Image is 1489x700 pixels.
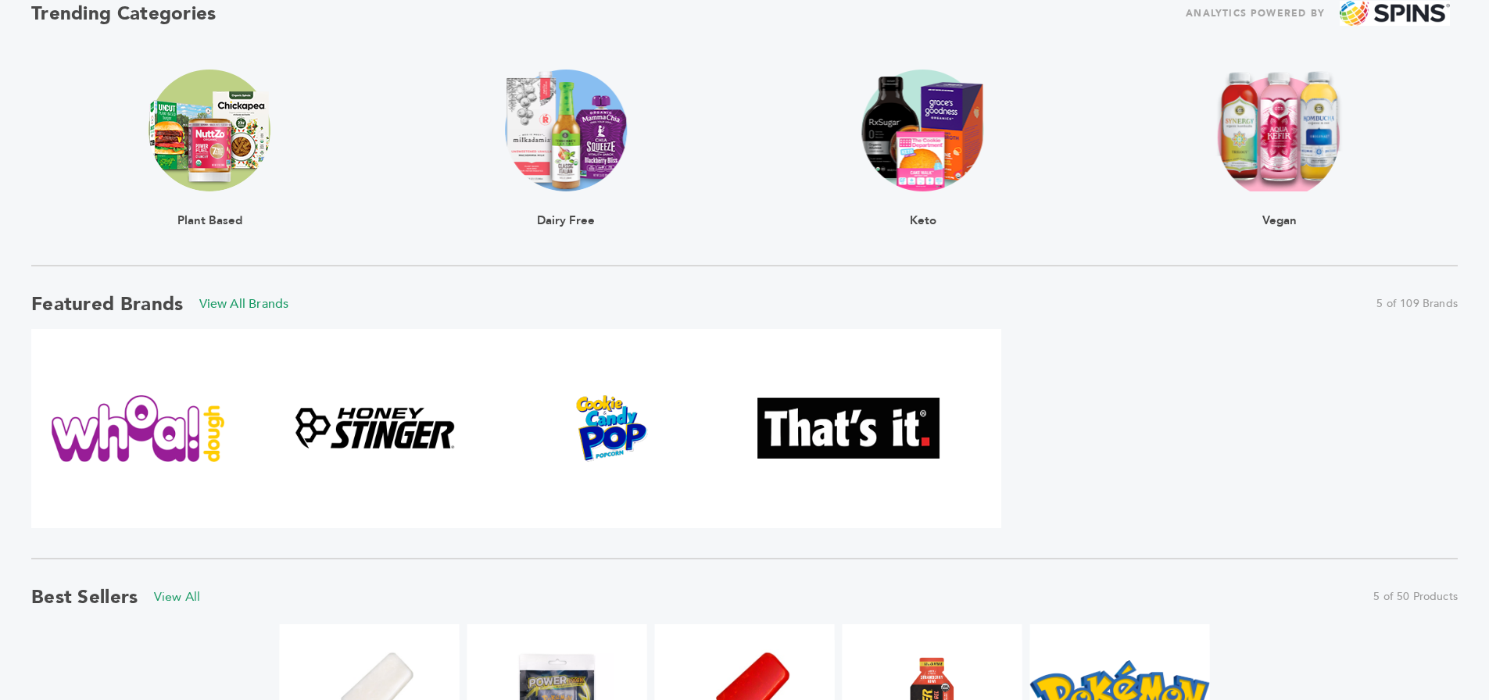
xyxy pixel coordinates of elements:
img: claim_dairy_free Trending Image [505,70,627,191]
img: claim_ketogenic Trending Image [862,70,984,191]
span: ANALYTICS POWERED BY [1186,4,1325,23]
img: claim_plant_based Trending Image [149,70,270,191]
img: spins.png [1340,1,1450,27]
img: That's It [758,398,940,458]
h2: Trending Categories [31,1,217,27]
div: Plant Based [149,191,270,226]
div: Vegan [1216,191,1343,226]
div: Dairy Free [505,191,627,226]
h2: Featured Brands [31,291,184,317]
img: Honey Stinger [284,401,465,455]
span: 5 of 50 Products [1373,589,1458,605]
a: View All [154,588,201,605]
div: Keto [862,191,984,226]
img: claim_vegan Trending Image [1216,70,1343,191]
span: 5 of 109 Brands [1376,296,1458,312]
img: LesserEvil [995,374,1176,482]
img: Whoa Dough [47,395,228,462]
a: View All Brands [199,295,289,312]
img: Cookie & Candy Pop Popcorn [521,395,703,462]
h2: Best Sellers [31,584,138,610]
